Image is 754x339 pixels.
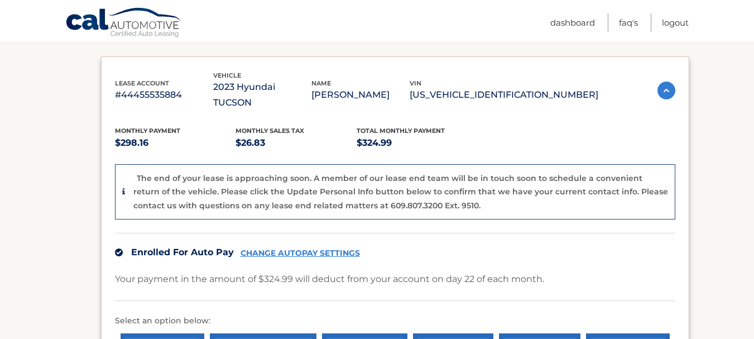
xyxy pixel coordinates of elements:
img: check.svg [115,249,123,256]
p: $298.16 [115,135,236,151]
span: lease account [115,79,169,87]
p: Select an option below: [115,314,675,328]
a: Cal Automotive [65,7,183,40]
a: FAQ's [619,13,638,32]
p: [US_VEHICLE_IDENTIFICATION_NUMBER] [410,87,598,103]
p: The end of your lease is approaching soon. A member of our lease end team will be in touch soon t... [133,173,668,211]
span: name [311,79,331,87]
p: $26.83 [236,135,357,151]
span: Total Monthly Payment [357,127,445,135]
a: Dashboard [550,13,595,32]
a: CHANGE AUTOPAY SETTINGS [241,249,360,258]
span: vehicle [213,71,241,79]
a: Logout [662,13,689,32]
img: accordion-active.svg [657,82,675,99]
p: #44455535884 [115,87,213,103]
p: Your payment in the amount of $324.99 will deduct from your account on day 22 of each month. [115,271,544,287]
span: Monthly sales Tax [236,127,304,135]
span: Enrolled For Auto Pay [131,247,234,257]
p: $324.99 [357,135,478,151]
span: Monthly Payment [115,127,180,135]
p: [PERSON_NAME] [311,87,410,103]
span: vin [410,79,421,87]
p: 2023 Hyundai TUCSON [213,79,311,111]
